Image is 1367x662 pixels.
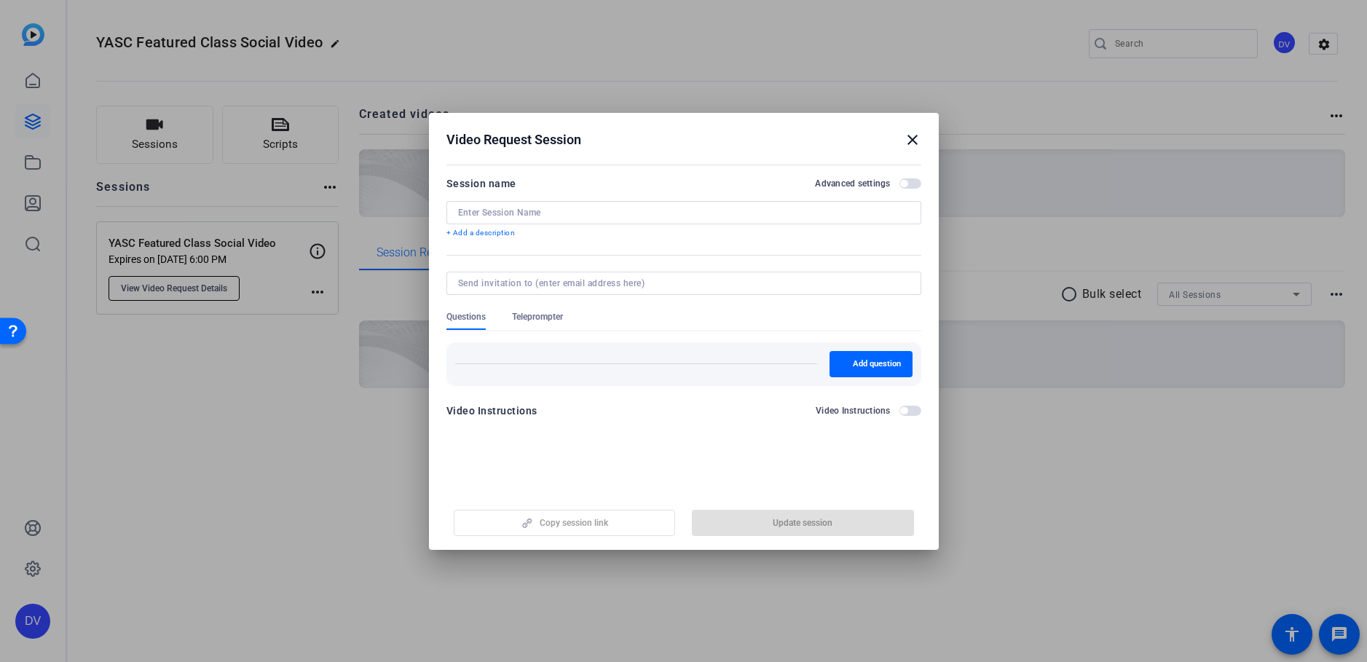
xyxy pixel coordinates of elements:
div: Video Instructions [446,402,537,419]
input: Send invitation to (enter email address here) [458,277,904,289]
h2: Advanced settings [815,178,890,189]
input: Enter Session Name [458,207,910,218]
h2: Video Instructions [816,405,891,417]
span: Questions [446,311,486,323]
div: Video Request Session [446,131,921,149]
mat-icon: close [904,131,921,149]
p: + Add a description [446,227,921,239]
div: Session name [446,175,516,192]
button: Add question [830,351,913,377]
span: Add question [853,358,901,370]
span: Teleprompter [512,311,563,323]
